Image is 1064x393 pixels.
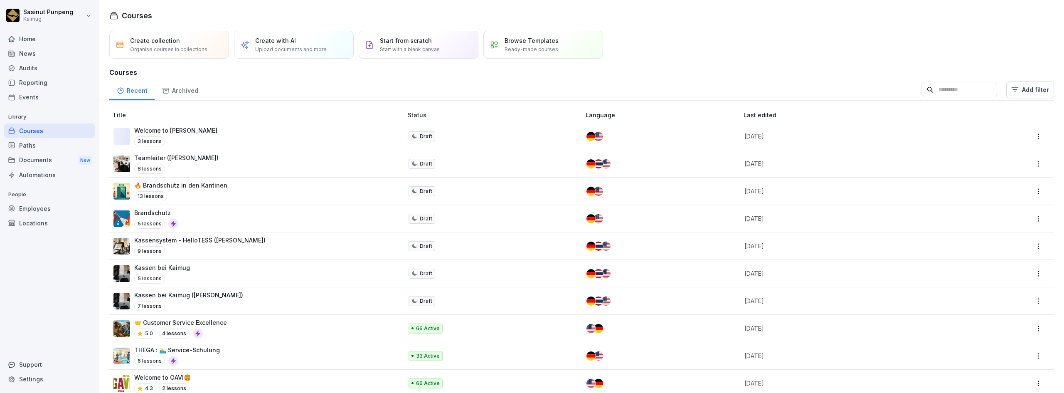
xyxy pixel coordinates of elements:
p: Kassen bei Kaimug [134,263,190,272]
p: 66 Active [416,380,440,387]
a: Events [4,90,95,104]
h3: Courses [109,67,1054,77]
img: de.svg [586,214,596,223]
p: Create with AI [255,36,296,45]
div: New [78,156,92,165]
p: Kassen bei Kaimug ([PERSON_NAME]) [134,291,243,299]
p: Draft [420,215,432,222]
a: Courses [4,124,95,138]
p: 4.3 [145,385,153,392]
img: us.svg [594,351,603,361]
img: us.svg [601,269,611,278]
a: Home [4,32,95,46]
img: th.svg [594,159,603,168]
a: DocumentsNew [4,153,95,168]
img: th.svg [594,297,603,306]
img: dl77onhohrz39aq74lwupjv4.png [113,293,130,309]
p: Draft [420,270,432,277]
p: Draft [420,133,432,140]
a: Paths [4,138,95,153]
img: pytyph5pk76tu4q1kwztnixg.png [113,156,130,172]
img: de.svg [586,242,596,251]
p: 5 lessons [134,274,165,284]
a: Audits [4,61,95,75]
p: [DATE] [744,351,965,360]
p: Start with a blank canvas [380,46,440,53]
p: [DATE] [744,187,965,195]
p: People [4,188,95,201]
p: Teamleiter ([PERSON_NAME]) [134,153,219,162]
div: Support [4,357,95,372]
a: Employees [4,201,95,216]
p: [DATE] [744,324,965,333]
p: 🔥 Brandschutz in den Kantinen [134,181,227,190]
a: Locations [4,216,95,230]
img: de.svg [594,324,603,333]
p: [DATE] [744,242,965,250]
a: Settings [4,372,95,386]
p: Upload documents and more [255,46,327,53]
img: th.svg [594,242,603,251]
div: Documents [4,153,95,168]
p: Title [113,111,404,119]
a: Recent [109,79,155,100]
p: Last edited [744,111,975,119]
p: Language [586,111,740,119]
img: de.svg [586,159,596,168]
img: k4tsflh0pn5eas51klv85bn1.png [113,238,130,255]
p: Brandschutz [134,208,178,217]
p: [DATE] [744,269,965,278]
p: Kaimug [23,16,73,22]
img: us.svg [594,132,603,141]
p: 9 lessons [134,246,165,256]
p: 5.0 [145,330,153,337]
a: Automations [4,168,95,182]
img: nu7qc8ifpiqoep3oh7gb21uj.png [113,183,130,200]
p: [DATE] [744,214,965,223]
p: Library [4,110,95,124]
p: [DATE] [744,297,965,305]
p: Draft [420,160,432,168]
p: Draft [420,297,432,305]
p: 6 lessons [134,356,165,366]
p: Start from scratch [380,36,432,45]
a: News [4,46,95,61]
img: us.svg [594,214,603,223]
p: Status [408,111,582,119]
img: us.svg [601,242,611,251]
p: [DATE] [744,159,965,168]
p: [DATE] [744,132,965,141]
img: us.svg [601,159,611,168]
h1: Courses [122,10,152,21]
img: de.svg [586,297,596,306]
img: us.svg [594,187,603,196]
p: Kassensystem - HelloTESS ([PERSON_NAME]) [134,236,266,245]
a: Archived [155,79,205,100]
img: us.svg [601,297,611,306]
img: de.svg [594,379,603,388]
p: Welcome to [PERSON_NAME] [134,126,217,135]
p: 66 Active [416,325,440,332]
img: de.svg [586,132,596,141]
p: Draft [420,188,432,195]
p: [DATE] [744,379,965,388]
img: dl77onhohrz39aq74lwupjv4.png [113,265,130,282]
p: Ready-made courses [505,46,558,53]
img: de.svg [586,187,596,196]
p: 13 lessons [134,191,167,201]
img: t4pbym28f6l0mdwi5yze01sv.png [113,320,130,337]
p: Create collection [130,36,180,45]
p: 33 Active [416,352,440,360]
img: de.svg [586,351,596,361]
p: THEGA : 🏊‍♂️ Service-Schulung [134,346,220,354]
p: Welcome to GAVI🍔​ [134,373,191,382]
